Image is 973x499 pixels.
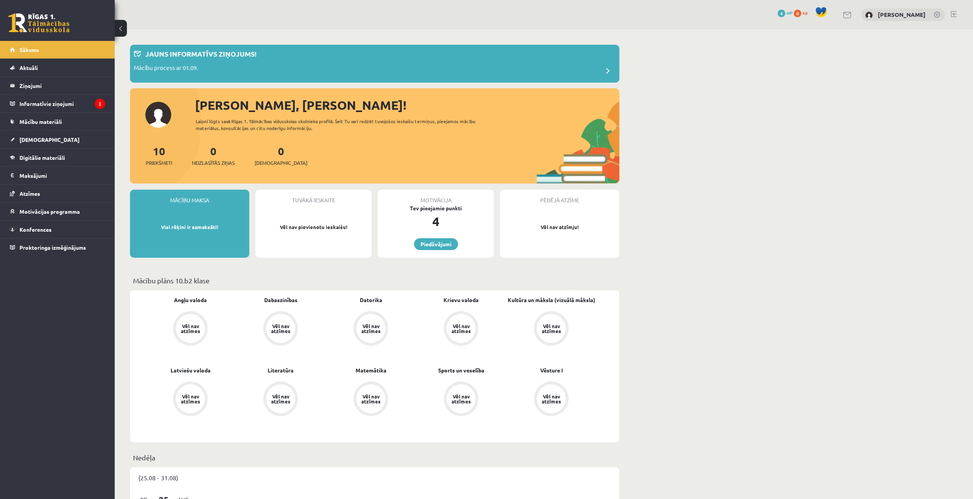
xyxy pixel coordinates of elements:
[19,46,39,53] span: Sākums
[19,77,105,94] legend: Ziņojumi
[786,10,793,16] span: mP
[416,311,506,347] a: Vēl nav atzīmes
[192,144,235,167] a: 0Neizlasītās ziņas
[134,63,198,74] p: Mācību process ar 01.09.
[19,136,80,143] span: [DEMOGRAPHIC_DATA]
[10,77,105,94] a: Ziņojumi
[145,49,257,59] p: Jauns informatīvs ziņojums!
[146,159,172,167] span: Priekšmeti
[541,394,562,404] div: Vēl nav atzīmes
[10,239,105,256] a: Proktoringa izmēģinājums
[19,226,52,233] span: Konferences
[504,223,616,231] p: Vēl nav atzīmju!
[508,296,595,304] a: Kultūra un māksla (vizuālā māksla)
[378,212,494,231] div: 4
[438,366,484,374] a: Sports un veselība
[10,131,105,148] a: [DEMOGRAPHIC_DATA]
[19,167,105,184] legend: Maksājumi
[19,154,65,161] span: Digitālie materiāli
[378,204,494,212] div: Tev pieejamie punkti
[778,10,785,17] span: 4
[416,382,506,418] a: Vēl nav atzīmes
[506,382,596,418] a: Vēl nav atzīmes
[541,323,562,333] div: Vēl nav atzīmes
[356,366,387,374] a: Matemātika
[19,64,38,71] span: Aktuāli
[540,366,563,374] a: Vēsture I
[145,382,236,418] a: Vēl nav atzīmes
[10,59,105,76] a: Aktuāli
[10,41,105,59] a: Sākums
[450,323,472,333] div: Vēl nav atzīmes
[865,11,873,19] img: Alexandra Pavlova
[10,149,105,166] a: Digitālie materiāli
[10,95,105,112] a: Informatīvie ziņojumi2
[794,10,801,17] span: 0
[802,10,807,16] span: xp
[134,49,616,79] a: Jauns informatīvs ziņojums! Mācību process ar 01.09.
[146,144,172,167] a: 10Priekšmeti
[133,452,616,463] p: Nedēļa
[10,113,105,130] a: Mācību materiāli
[145,311,236,347] a: Vēl nav atzīmes
[778,10,793,16] a: 4 mP
[236,382,326,418] a: Vēl nav atzīmes
[195,96,619,114] div: [PERSON_NAME], [PERSON_NAME]!
[180,323,201,333] div: Vēl nav atzīmes
[360,323,382,333] div: Vēl nav atzīmes
[236,311,326,347] a: Vēl nav atzīmes
[268,366,294,374] a: Literatūra
[506,311,596,347] a: Vēl nav atzīmes
[8,13,70,33] a: Rīgas 1. Tālmācības vidusskola
[10,167,105,184] a: Maksājumi
[174,296,207,304] a: Angļu valoda
[19,190,40,197] span: Atzīmes
[270,394,291,404] div: Vēl nav atzīmes
[500,190,619,204] div: Pēdējā atzīme
[360,296,382,304] a: Datorika
[192,159,235,167] span: Neizlasītās ziņas
[95,99,105,109] i: 2
[134,223,245,231] p: Visi rēķini ir samaksāti!
[414,238,458,250] a: Piedāvājumi
[10,221,105,238] a: Konferences
[19,95,105,112] legend: Informatīvie ziņojumi
[255,190,372,204] div: Tuvākā ieskaite
[130,467,619,488] div: (25.08 - 31.08)
[130,190,249,204] div: Mācību maksa
[196,118,489,132] div: Laipni lūgts savā Rīgas 1. Tālmācības vidusskolas skolnieka profilā. Šeit Tu vari redzēt tuvojošo...
[10,185,105,202] a: Atzīmes
[326,382,416,418] a: Vēl nav atzīmes
[255,144,307,167] a: 0[DEMOGRAPHIC_DATA]
[255,159,307,167] span: [DEMOGRAPHIC_DATA]
[259,223,368,231] p: Vēl nav pievienotu ieskaišu!
[19,244,86,251] span: Proktoringa izmēģinājums
[360,394,382,404] div: Vēl nav atzīmes
[264,296,297,304] a: Dabaszinības
[133,275,616,286] p: Mācību plāns 10.b2 klase
[270,323,291,333] div: Vēl nav atzīmes
[794,10,811,16] a: 0 xp
[443,296,479,304] a: Krievu valoda
[171,366,211,374] a: Latviešu valoda
[326,311,416,347] a: Vēl nav atzīmes
[19,118,62,125] span: Mācību materiāli
[378,190,494,204] div: Motivācija
[10,203,105,220] a: Motivācijas programma
[180,394,201,404] div: Vēl nav atzīmes
[19,208,80,215] span: Motivācijas programma
[878,11,926,18] a: [PERSON_NAME]
[450,394,472,404] div: Vēl nav atzīmes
